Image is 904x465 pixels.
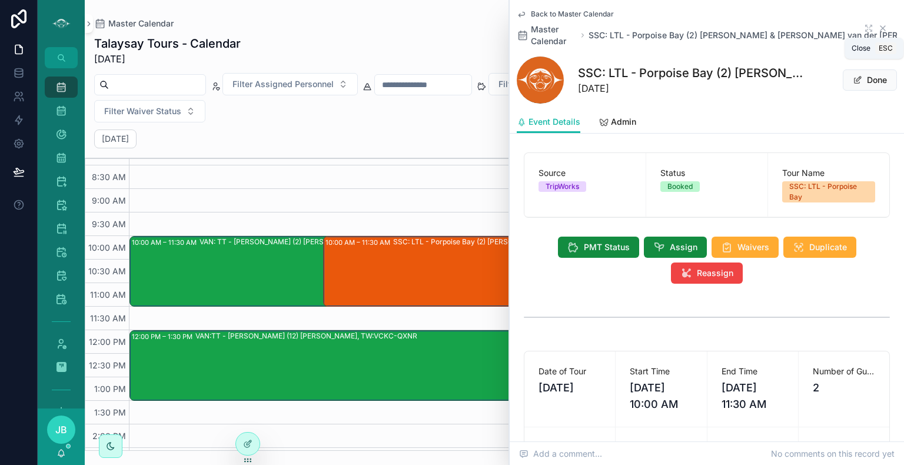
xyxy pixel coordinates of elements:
[89,172,129,182] span: 8:30 AM
[91,407,129,417] span: 1:30 PM
[519,448,602,460] span: Add a comment...
[843,69,897,91] button: Done
[737,241,769,253] span: Waivers
[488,73,607,95] button: Select Button
[94,18,174,29] a: Master Calendar
[232,78,334,90] span: Filter Assigned Personnel
[578,81,809,95] span: [DATE]
[87,290,129,300] span: 11:00 AM
[670,241,697,253] span: Assign
[578,65,809,81] h1: SSC: LTL - Porpoise Bay (2) [PERSON_NAME] & [PERSON_NAME] van der [PERSON_NAME]:ZMHC-CAPV
[584,241,630,253] span: PMT Status
[630,366,692,377] span: Start Time
[86,360,129,370] span: 12:30 PM
[644,237,707,258] button: Assign
[89,431,129,441] span: 2:00 PM
[546,181,579,192] div: TripWorks
[102,133,129,145] h2: [DATE]
[517,24,577,47] a: Master Calendar
[38,68,85,408] div: scrollable content
[94,100,205,122] button: Select Button
[52,14,71,33] img: App logo
[325,237,393,248] div: 10:00 AM – 11:30 AM
[558,237,639,258] button: PMT Status
[531,24,577,47] span: Master Calendar
[771,448,895,460] span: No comments on this record yet
[531,9,614,19] span: Back to Master Calendar
[876,44,895,53] span: Esc
[599,111,636,135] a: Admin
[132,331,195,343] div: 12:00 PM – 1:30 PM
[130,237,458,306] div: 10:00 AM – 11:30 AMVAN: TT - [PERSON_NAME] (2) [PERSON_NAME], TW:TGME-KAZQ
[200,237,420,247] div: VAN: TT - [PERSON_NAME] (2) [PERSON_NAME], TW:TGME-KAZQ
[539,380,601,396] span: [DATE]
[89,219,129,229] span: 9:30 AM
[85,243,129,253] span: 10:00 AM
[539,366,601,377] span: Date of Tour
[108,18,174,29] span: Master Calendar
[539,167,632,179] span: Source
[104,105,181,117] span: Filter Waiver Status
[87,313,129,323] span: 11:30 AM
[86,337,129,347] span: 12:00 PM
[222,73,358,95] button: Select Button
[667,181,693,192] div: Booked
[671,263,743,284] button: Reassign
[611,116,636,128] span: Admin
[130,331,787,400] div: 12:00 PM – 1:30 PMVAN:TT - [PERSON_NAME] (12) [PERSON_NAME], TW:VCKC-QXNR
[324,237,652,306] div: 10:00 AM – 11:30 AMSSC: LTL - Porpoise Bay (2) [PERSON_NAME] & [PERSON_NAME] van der [PERSON_NAME...
[712,237,779,258] button: Waivers
[517,9,614,19] a: Back to Master Calendar
[89,195,129,205] span: 9:00 AM
[132,237,200,248] div: 10:00 AM – 11:30 AM
[94,35,241,52] h1: Talaysay Tours - Calendar
[529,116,580,128] span: Event Details
[722,366,784,377] span: End Time
[789,181,868,202] div: SSC: LTL - Porpoise Bay
[697,267,733,279] span: Reassign
[498,78,583,90] span: Filter Payment Status
[660,167,753,179] span: Status
[55,423,67,437] span: JB
[813,380,875,396] span: 2
[782,167,875,179] span: Tour Name
[630,380,692,413] span: [DATE] 10:00 AM
[722,380,784,413] span: [DATE] 11:30 AM
[94,52,241,66] span: [DATE]
[517,111,580,134] a: Event Details
[85,266,129,276] span: 10:30 AM
[813,366,875,377] span: Number of Guests
[393,237,719,247] div: SSC: LTL - Porpoise Bay (2) [PERSON_NAME] & [PERSON_NAME] van der [PERSON_NAME]:ZMHC-CAPV
[91,384,129,394] span: 1:00 PM
[852,44,870,53] span: Close
[783,237,856,258] button: Duplicate
[195,331,417,341] div: VAN:TT - [PERSON_NAME] (12) [PERSON_NAME], TW:VCKC-QXNR
[809,241,847,253] span: Duplicate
